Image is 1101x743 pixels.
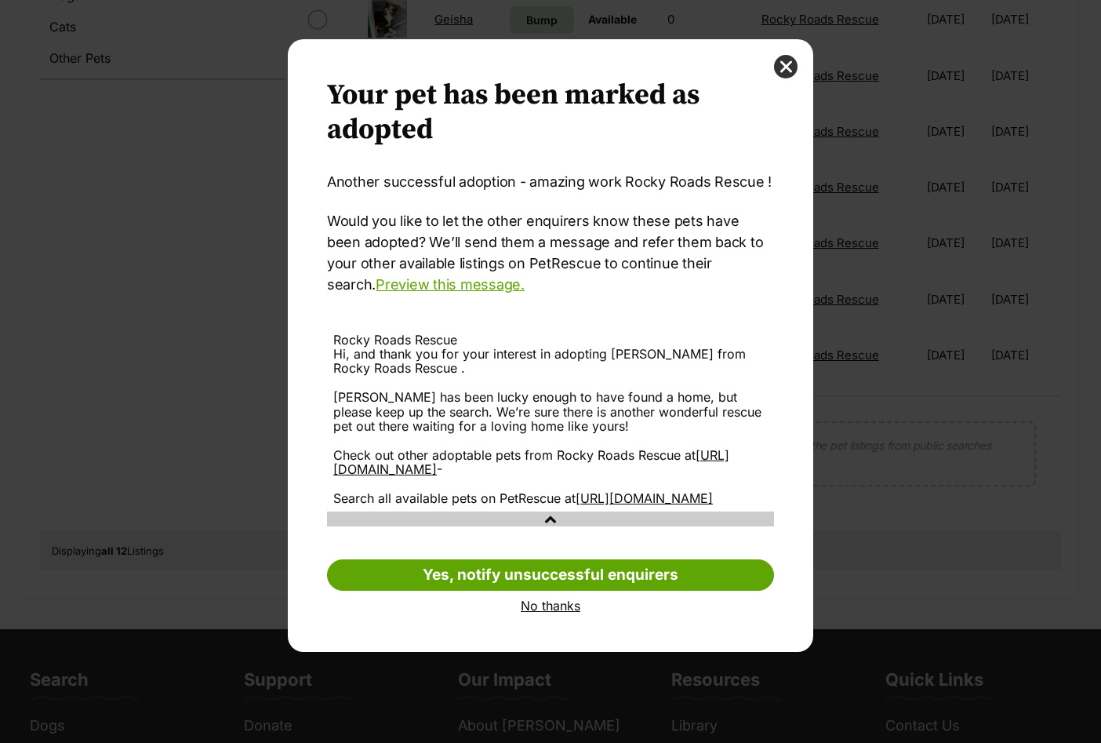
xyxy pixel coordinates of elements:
[327,171,774,192] p: Another successful adoption - amazing work Rocky Roads Rescue !
[576,490,713,506] a: [URL][DOMAIN_NAME]
[774,55,798,78] button: close
[333,347,768,505] div: Hi, and thank you for your interest in adopting [PERSON_NAME] from Rocky Roads Rescue . [PERSON_N...
[376,276,525,293] a: Preview this message.
[327,559,774,591] a: Yes, notify unsuccessful enquirers
[333,447,729,477] a: [URL][DOMAIN_NAME]
[327,599,774,613] a: No thanks
[333,332,457,348] span: Rocky Roads Rescue
[327,78,774,148] h2: Your pet has been marked as adopted
[327,210,774,295] p: Would you like to let the other enquirers know these pets have been adopted? We’ll send them a me...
